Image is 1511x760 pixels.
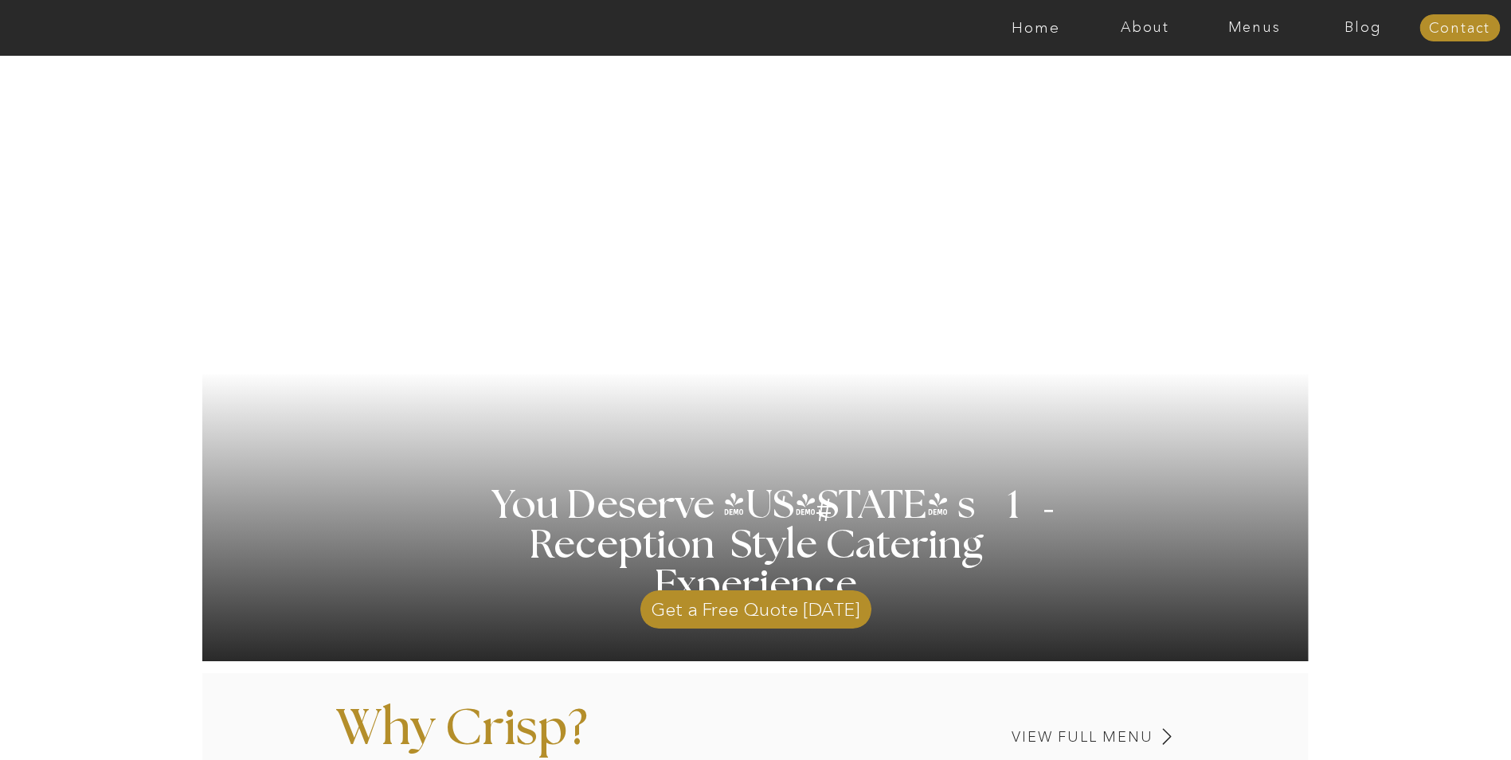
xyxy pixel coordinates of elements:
a: Menus [1200,20,1309,36]
a: Home [981,20,1090,36]
h3: ' [751,487,816,527]
a: Blog [1309,20,1418,36]
h1: You Deserve [US_STATE] s 1 Reception Style Catering Experience [436,486,1076,605]
a: Get a Free Quote [DATE] [640,582,871,629]
a: Contact [1419,21,1500,37]
a: About [1090,20,1200,36]
h3: ' [1012,468,1059,558]
a: View Full Menu [901,730,1153,745]
h3: # [781,495,871,541]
